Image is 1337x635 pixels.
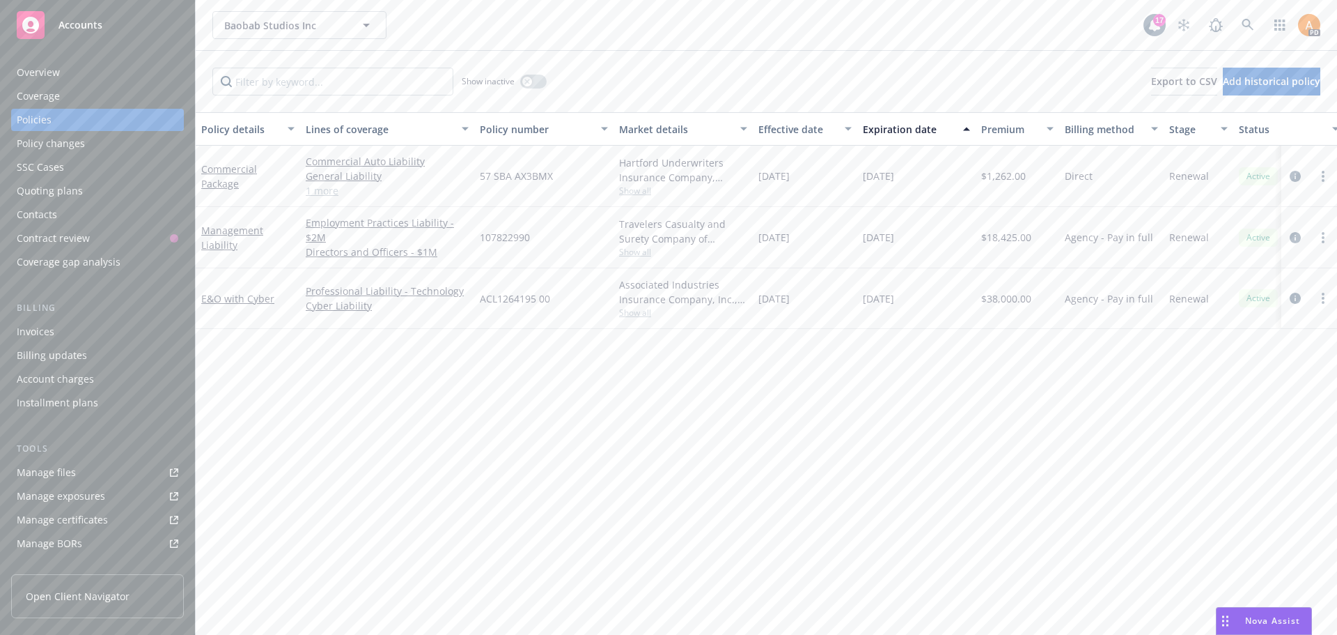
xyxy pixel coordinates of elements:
div: Drag to move [1217,608,1234,634]
div: Policies [17,109,52,131]
a: Policy changes [11,132,184,155]
span: Active [1244,231,1272,244]
span: Direct [1065,169,1093,183]
span: Renewal [1169,230,1209,245]
span: Export to CSV [1151,75,1217,88]
a: Billing updates [11,344,184,367]
div: Hartford Underwriters Insurance Company, Hartford Insurance Group [619,155,747,185]
div: Policy details [201,122,279,137]
span: Show inactive [462,75,515,87]
button: Billing method [1059,112,1164,146]
a: circleInformation [1287,229,1304,246]
a: Management Liability [201,224,263,252]
a: circleInformation [1287,168,1304,185]
div: Associated Industries Insurance Company, Inc., AmTrust Financial Services, RT Specialty Insurance... [619,277,747,307]
button: Premium [976,112,1059,146]
a: Manage exposures [11,485,184,507]
button: Nova Assist [1216,607,1312,635]
button: Stage [1164,112,1233,146]
div: Overview [17,61,60,84]
div: Status [1239,122,1324,137]
span: $18,425.00 [981,230,1031,245]
a: Overview [11,61,184,84]
span: Agency - Pay in full [1065,230,1153,245]
a: Directors and Officers - $1M [306,245,469,259]
span: Baobab Studios Inc [224,18,345,33]
span: [DATE] [863,230,894,245]
div: Coverage [17,85,60,107]
div: Billing updates [17,344,87,367]
a: Switch app [1266,11,1294,39]
a: Manage certificates [11,509,184,531]
a: Report a Bug [1202,11,1230,39]
div: Quoting plans [17,180,83,202]
div: Market details [619,122,732,137]
span: [DATE] [863,291,894,306]
div: Invoices [17,321,54,343]
button: Policy number [474,112,613,146]
a: Account charges [11,368,184,390]
span: Active [1244,170,1272,183]
div: 17 [1153,14,1166,26]
a: Employment Practices Liability - $2M [306,215,469,245]
button: Market details [613,112,753,146]
a: Cyber Liability [306,298,469,313]
a: Manage files [11,461,184,484]
span: Accounts [58,20,102,31]
span: Agency - Pay in full [1065,291,1153,306]
a: Commercial Auto Liability [306,154,469,169]
div: Installment plans [17,392,98,414]
div: Billing method [1065,122,1143,137]
span: [DATE] [758,169,790,183]
button: Export to CSV [1151,68,1217,95]
span: Renewal [1169,169,1209,183]
div: Coverage gap analysis [17,251,120,273]
a: Commercial Package [201,162,257,190]
span: Show all [619,185,747,197]
div: Premium [981,122,1038,137]
span: Add historical policy [1223,75,1320,88]
div: Manage BORs [17,533,82,555]
div: Billing [11,301,184,315]
a: 1 more [306,183,469,198]
div: Manage exposures [17,485,105,507]
button: Expiration date [857,112,976,146]
a: Contract review [11,227,184,250]
a: Coverage gap analysis [11,251,184,273]
div: Stage [1169,122,1212,137]
span: $1,262.00 [981,169,1026,183]
div: Manage certificates [17,509,108,531]
button: Policy details [196,112,300,146]
span: [DATE] [758,230,790,245]
span: Show all [619,307,747,319]
div: Contacts [17,204,57,226]
span: ACL1264195 00 [480,291,550,306]
a: more [1315,290,1331,307]
div: SSC Cases [17,156,64,178]
span: Nova Assist [1245,615,1300,627]
span: Active [1244,292,1272,305]
a: Quoting plans [11,180,184,202]
a: Policies [11,109,184,131]
a: SSC Cases [11,156,184,178]
div: Contract review [17,227,90,250]
button: Lines of coverage [300,112,474,146]
input: Filter by keyword... [212,68,453,95]
a: more [1315,168,1331,185]
div: Travelers Casualty and Surety Company of America, Travelers Insurance, RT Specialty Insurance Ser... [619,217,747,246]
span: [DATE] [758,291,790,306]
span: 57 SBA AX3BMX [480,169,553,183]
a: Installment plans [11,392,184,414]
span: [DATE] [863,169,894,183]
span: 107822990 [480,230,530,245]
div: Lines of coverage [306,122,453,137]
div: Expiration date [863,122,955,137]
button: Add historical policy [1223,68,1320,95]
span: Show all [619,246,747,258]
div: Tools [11,442,184,456]
span: Renewal [1169,291,1209,306]
div: Summary of insurance [17,556,123,579]
div: Account charges [17,368,94,390]
a: circleInformation [1287,290,1304,307]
